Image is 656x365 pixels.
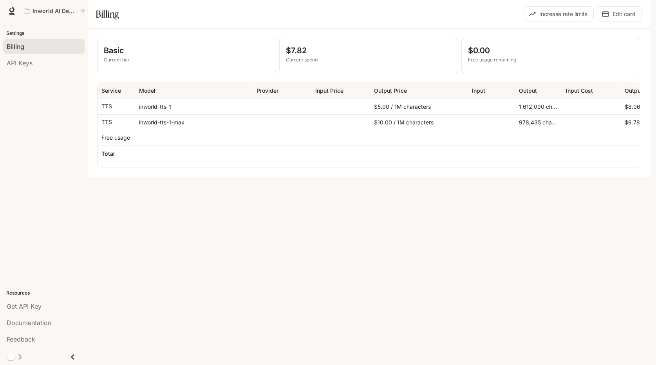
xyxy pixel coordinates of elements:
[286,56,452,63] p: Current spend
[96,6,119,22] h1: Billing
[519,87,537,94] div: Output
[33,8,76,14] p: Inworld AI Demos
[139,87,155,94] div: Model
[286,45,452,56] p: $7.82
[101,134,130,142] p: Free usage
[101,150,115,158] h6: Total
[135,99,253,114] div: inworld-tts-1
[135,114,253,130] div: inworld-tts-1-max
[20,3,89,19] button: All workspaces
[597,6,642,22] button: Edit card
[101,87,121,94] div: Service
[370,114,468,130] div: $10.00 / 1M characters
[515,99,562,114] div: 1,612,090 characters
[257,87,278,94] div: Provider
[468,56,634,63] p: Free usage remaining
[370,99,468,114] div: $5.00 / 1M characters
[374,87,407,94] div: Output Price
[104,45,269,56] p: Basic
[472,87,485,94] div: Input
[468,45,634,56] p: $0.00
[101,118,112,126] p: TTS
[566,87,593,94] div: Input Cost
[515,114,562,130] div: 978,435 characters
[315,87,343,94] div: Input Price
[524,6,594,22] button: Increase rate limits
[101,102,112,110] p: TTS
[104,56,269,63] p: Current tier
